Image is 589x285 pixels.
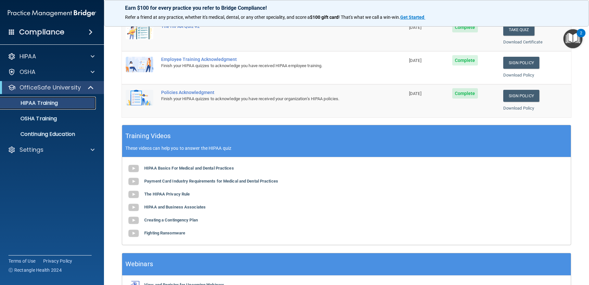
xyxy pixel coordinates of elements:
[8,7,96,20] img: PMB logo
[8,53,95,60] a: HIPAA
[144,218,198,222] b: Creating a Contingency Plan
[19,53,36,60] p: HIPAA
[127,188,140,201] img: gray_youtube_icon.38fcd6cc.png
[409,58,421,63] span: [DATE]
[4,100,58,106] p: HIPAA Training
[339,15,400,20] span: ! That's what we call a win-win.
[127,201,140,214] img: gray_youtube_icon.38fcd6cc.png
[19,68,36,76] p: OSHA
[125,130,171,142] h5: Training Videos
[127,214,140,227] img: gray_youtube_icon.38fcd6cc.png
[452,22,478,32] span: Complete
[4,131,93,137] p: Continuing Education
[503,73,534,77] a: Download Policy
[125,146,568,151] p: These videos can help you to answer the HIPAA quiz
[161,95,373,103] div: Finish your HIPAA quizzes to acknowledge you have received your organization’s HIPAA policies.
[580,33,582,42] div: 2
[19,84,81,91] p: OfficeSafe University
[144,166,234,171] b: HIPAA Basics For Medical and Dental Practices
[503,106,534,111] a: Download Policy
[127,227,140,240] img: gray_youtube_icon.38fcd6cc.png
[161,57,373,62] div: Employee Training Acknowledgment
[400,15,424,20] strong: Get Started
[452,88,478,99] span: Complete
[409,91,421,96] span: [DATE]
[8,267,62,273] span: Ⓒ Rectangle Health 2024
[125,5,568,11] p: Earn $100 for every practice you refer to Bridge Compliance!
[8,258,35,264] a: Terms of Use
[144,205,206,209] b: HIPAA and Business Associates
[310,15,339,20] strong: $100 gift card
[127,162,140,175] img: gray_youtube_icon.38fcd6cc.png
[144,179,278,184] b: Payment Card Industry Requirements for Medical and Dental Practices
[503,57,539,69] a: Sign Policy
[503,90,539,102] a: Sign Policy
[563,29,583,48] button: Open Resource Center, 2 new notifications
[8,68,95,76] a: OSHA
[503,40,543,44] a: Download Certificate
[144,192,190,196] b: The HIPAA Privacy Rule
[503,24,534,36] button: Take Quiz
[8,146,95,154] a: Settings
[19,146,44,154] p: Settings
[161,90,373,95] div: Policies Acknowledgment
[409,25,421,30] span: [DATE]
[452,55,478,65] span: Complete
[127,175,140,188] img: gray_youtube_icon.38fcd6cc.png
[8,84,94,91] a: OfficeSafe University
[125,15,310,20] span: Refer a friend at any practice, whether it's medical, dental, or any other speciality, and score a
[125,258,153,270] h5: Webinars
[43,258,72,264] a: Privacy Policy
[161,62,373,70] div: Finish your HIPAA quizzes to acknowledge you have received HIPAA employee training.
[4,115,57,122] p: OSHA Training
[144,231,185,235] b: Fighting Ransomware
[400,15,425,20] a: Get Started
[19,28,64,37] h4: Compliance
